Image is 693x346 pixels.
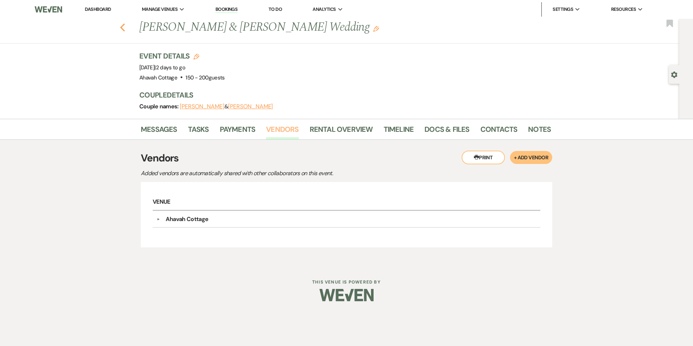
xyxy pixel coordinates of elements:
a: Notes [528,124,551,139]
span: Manage Venues [142,6,178,13]
span: Couple names: [139,103,180,110]
button: + Add Vendor [510,151,552,164]
button: [PERSON_NAME] [180,104,225,109]
a: Vendors [266,124,298,139]
img: Weven Logo [35,2,62,17]
button: [PERSON_NAME] [228,104,273,109]
span: Settings [553,6,573,13]
button: ▼ [154,217,162,221]
button: Open lead details [671,71,677,78]
a: Payments [220,124,256,139]
span: Analytics [313,6,336,13]
h1: [PERSON_NAME] & [PERSON_NAME] Wedding [139,19,463,36]
span: | [154,64,185,71]
span: Resources [611,6,636,13]
button: Print [462,151,505,164]
button: Edit [373,25,379,32]
span: [DATE] [139,64,185,71]
span: 2 days to go [156,64,185,71]
a: Tasks [188,124,209,139]
a: Messages [141,124,177,139]
h3: Event Details [139,51,225,61]
a: Timeline [384,124,414,139]
a: Dashboard [85,6,111,12]
a: Contacts [480,124,518,139]
h3: Couple Details [139,90,544,100]
a: Bookings [215,6,238,13]
h6: Venue [153,194,540,211]
a: Rental Overview [310,124,373,139]
div: Ahavah Cottage [166,215,208,224]
span: Ahavah Cottage [139,74,177,81]
img: Weven Logo [319,282,374,308]
p: Added vendors are automatically shared with other collaborators on this event. [141,169,393,178]
a: Docs & Files [424,124,469,139]
span: & [180,103,273,110]
span: 150 - 200 guests [186,74,225,81]
h3: Vendors [141,151,552,166]
a: To Do [269,6,282,12]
